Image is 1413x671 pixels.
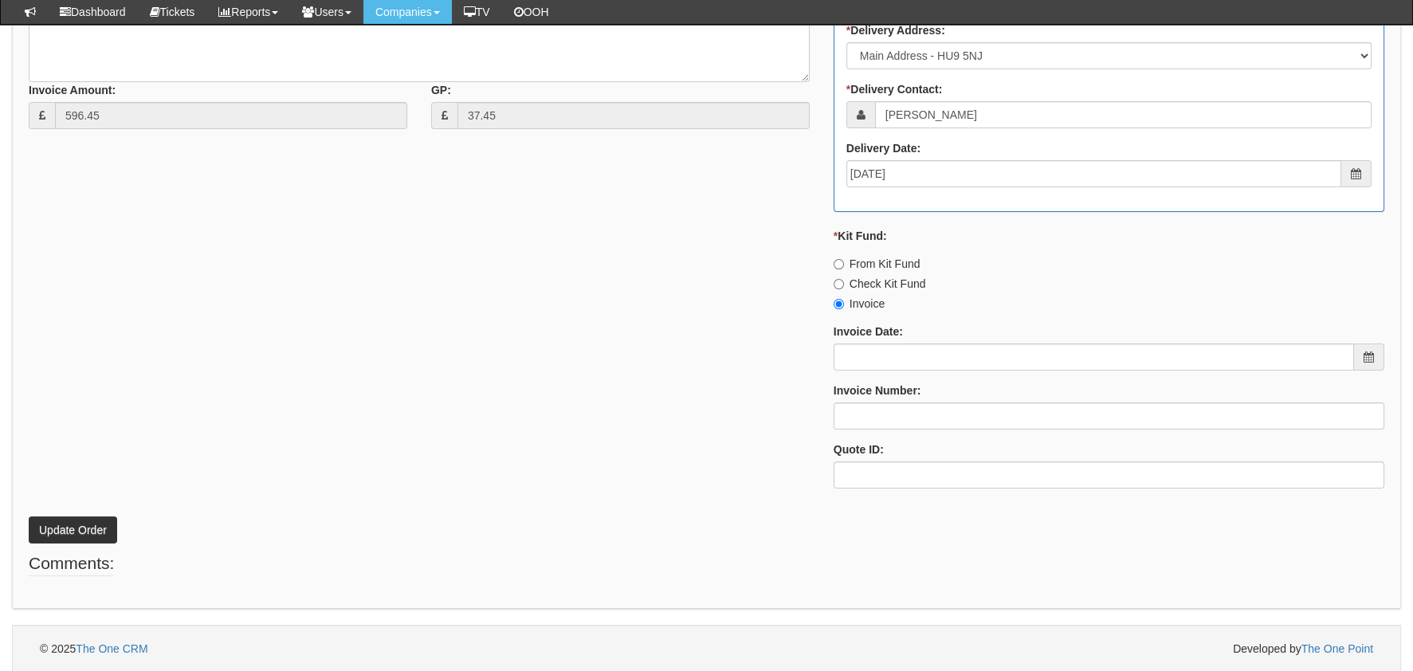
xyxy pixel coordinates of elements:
label: Kit Fund: [834,228,887,244]
input: Check Kit Fund [834,279,844,289]
button: Update Order [29,516,117,543]
input: Invoice [834,299,844,309]
label: Invoice [834,296,885,312]
label: Delivery Contact: [846,81,943,97]
label: Check Kit Fund [834,276,926,292]
label: GP: [431,82,451,98]
legend: Comments: [29,551,114,576]
label: Delivery Address: [846,22,945,38]
label: Invoice Number: [834,383,921,398]
span: © 2025 [40,642,148,655]
label: From Kit Fund [834,256,920,272]
label: Invoice Date: [834,324,903,339]
a: The One Point [1301,642,1373,655]
label: Delivery Date: [846,140,920,156]
label: Invoice Amount: [29,82,116,98]
label: Quote ID: [834,441,884,457]
input: From Kit Fund [834,259,844,269]
a: The One CRM [76,642,147,655]
span: Developed by [1233,641,1373,657]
